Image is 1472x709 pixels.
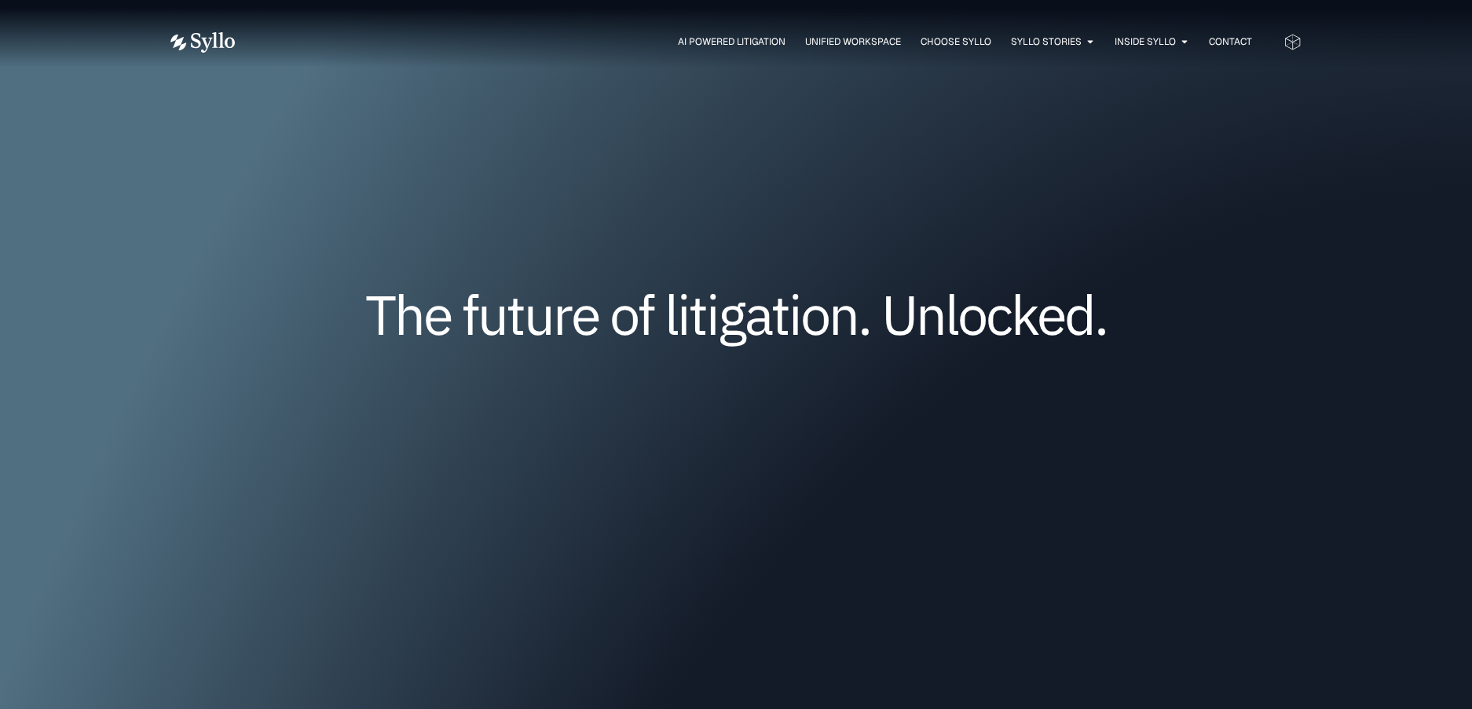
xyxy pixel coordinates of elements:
a: AI Powered Litigation [678,35,785,49]
a: Inside Syllo [1115,35,1176,49]
img: Vector [170,32,235,53]
a: Contact [1209,35,1252,49]
h1: The future of litigation. Unlocked. [265,288,1207,340]
a: Syllo Stories [1011,35,1082,49]
nav: Menu [266,35,1252,50]
a: Unified Workspace [805,35,901,49]
div: Menu Toggle [266,35,1252,50]
a: Choose Syllo [921,35,991,49]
